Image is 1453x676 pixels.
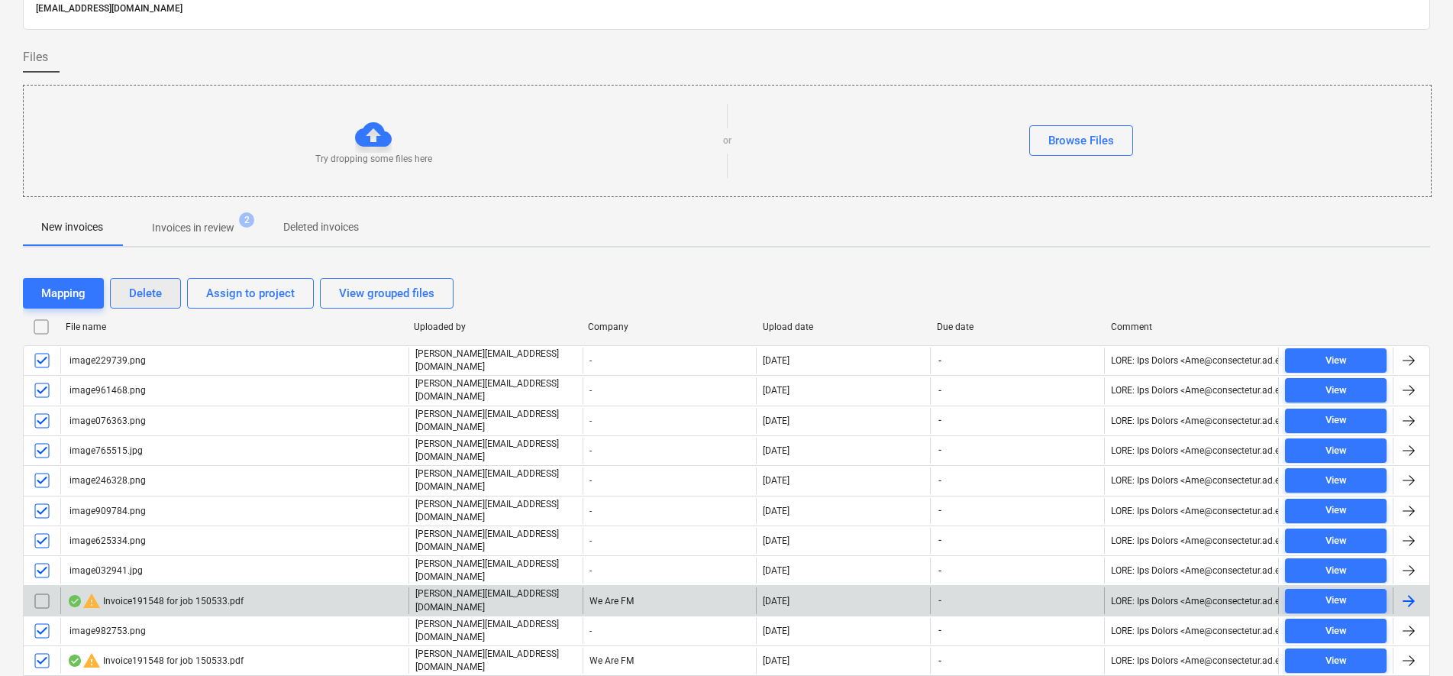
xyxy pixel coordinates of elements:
[415,618,576,644] p: [PERSON_NAME][EMAIL_ADDRESS][DOMAIN_NAME]
[1325,502,1347,519] div: View
[415,648,576,674] p: [PERSON_NAME][EMAIL_ADDRESS][DOMAIN_NAME]
[414,322,576,332] div: Uploaded by
[937,594,943,607] span: -
[283,219,359,235] p: Deleted invoices
[23,278,104,309] button: Mapping
[937,504,943,517] span: -
[583,587,757,613] div: We Are FM
[583,467,757,493] div: -
[1285,409,1387,433] button: View
[937,322,1099,332] div: Due date
[937,534,943,547] span: -
[937,354,943,367] span: -
[763,355,789,366] div: [DATE]
[583,408,757,434] div: -
[206,283,295,303] div: Assign to project
[339,283,434,303] div: View grouped files
[763,506,789,516] div: [DATE]
[1285,619,1387,643] button: View
[67,652,244,670] div: Invoice191548 for job 150533.pdf
[320,278,454,309] button: View grouped files
[67,655,82,667] div: OCR finished
[1325,592,1347,610] div: View
[36,1,1417,17] p: [EMAIL_ADDRESS][DOMAIN_NAME]
[41,283,86,303] div: Mapping
[152,220,234,236] p: Invoices in review
[937,384,943,397] span: -
[763,445,789,456] div: [DATE]
[763,416,789,426] div: [DATE]
[129,283,162,303] div: Delete
[67,592,244,610] div: Invoice191548 for job 150533.pdf
[187,278,314,309] button: Assign to project
[23,85,1432,197] div: Try dropping some files hereorBrowse Files
[1325,382,1347,399] div: View
[67,626,146,636] div: image982753.png
[66,322,402,332] div: File name
[415,558,576,584] p: [PERSON_NAME][EMAIL_ADDRESS][DOMAIN_NAME]
[583,438,757,464] div: -
[1325,442,1347,460] div: View
[67,506,146,516] div: image909784.png
[1285,499,1387,523] button: View
[41,219,103,235] p: New invoices
[763,535,789,546] div: [DATE]
[1325,352,1347,370] div: View
[937,624,943,637] span: -
[1285,378,1387,403] button: View
[67,385,146,396] div: image961468.png
[588,322,750,332] div: Company
[415,377,576,403] p: [PERSON_NAME][EMAIL_ADDRESS][DOMAIN_NAME]
[415,498,576,524] p: [PERSON_NAME][EMAIL_ADDRESS][DOMAIN_NAME]
[1325,412,1347,429] div: View
[763,626,789,636] div: [DATE]
[763,322,925,332] div: Upload date
[82,592,101,610] span: warning
[415,438,576,464] p: [PERSON_NAME][EMAIL_ADDRESS][DOMAIN_NAME]
[583,498,757,524] div: -
[67,355,146,366] div: image229739.png
[1325,472,1347,490] div: View
[1285,468,1387,493] button: View
[239,212,254,228] span: 2
[937,564,943,577] span: -
[583,528,757,554] div: -
[583,558,757,584] div: -
[67,595,82,607] div: OCR finished
[1325,623,1347,640] div: View
[763,655,789,666] div: [DATE]
[1285,529,1387,553] button: View
[1285,558,1387,583] button: View
[1111,322,1273,332] div: Comment
[763,385,789,396] div: [DATE]
[415,528,576,554] p: [PERSON_NAME][EMAIL_ADDRESS][DOMAIN_NAME]
[937,444,943,457] span: -
[583,648,757,674] div: We Are FM
[1285,649,1387,673] button: View
[67,445,143,456] div: image765515.jpg
[937,414,943,427] span: -
[763,475,789,486] div: [DATE]
[415,587,576,613] p: [PERSON_NAME][EMAIL_ADDRESS][DOMAIN_NAME]
[67,416,146,426] div: image076363.png
[937,655,943,668] span: -
[1325,652,1347,670] div: View
[82,652,101,670] span: warning
[415,348,576,374] p: [PERSON_NAME][EMAIL_ADDRESS][DOMAIN_NAME]
[23,48,48,66] span: Files
[67,535,146,546] div: image625334.png
[415,408,576,434] p: [PERSON_NAME][EMAIL_ADDRESS][DOMAIN_NAME]
[583,348,757,374] div: -
[1325,532,1347,550] div: View
[67,475,146,486] div: image246328.png
[583,618,757,644] div: -
[763,565,789,576] div: [DATE]
[937,474,943,487] span: -
[763,596,789,606] div: [DATE]
[315,153,432,166] p: Try dropping some files here
[1285,438,1387,463] button: View
[723,134,731,147] p: or
[1377,603,1453,676] iframe: Chat Widget
[1285,348,1387,373] button: View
